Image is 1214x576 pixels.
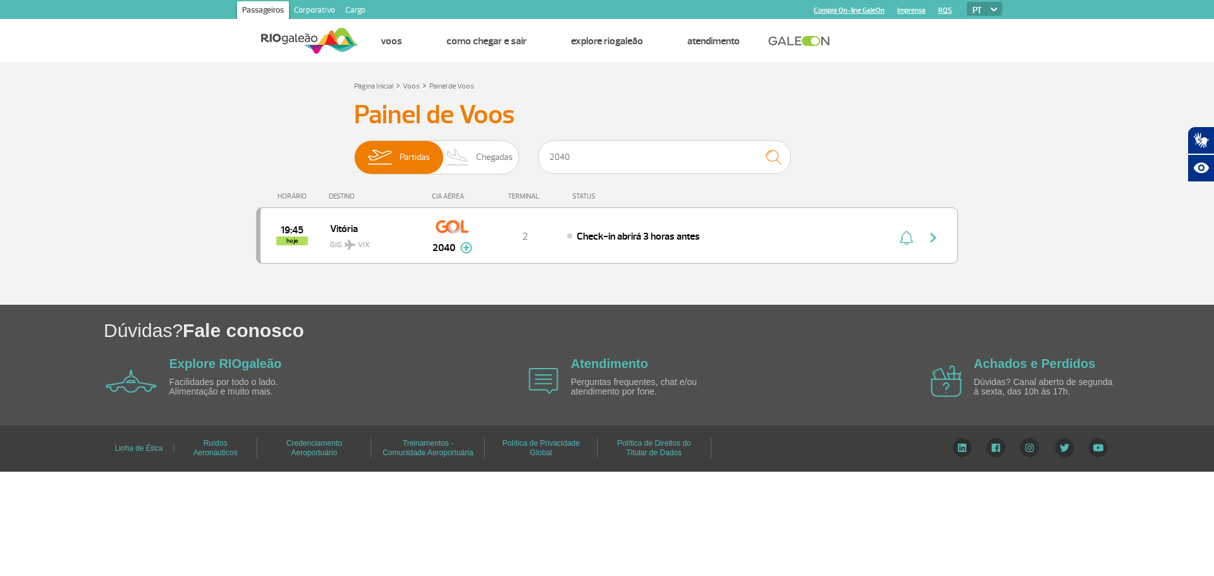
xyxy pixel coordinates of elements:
[538,140,791,174] input: Voo, cidade ou cia aérea
[974,357,1095,371] a: Achados e Perdidos
[276,236,308,245] span: hoje
[354,99,860,131] h3: Painel de Voos
[571,377,716,397] p: Perguntas frequentes, chat e/ou atendimento por fone.
[104,317,1214,343] h1: Dúvidas?
[484,192,566,200] div: TERMINAL
[1187,154,1214,182] button: Abrir recursos assistivos.
[400,141,430,174] span: Partidas
[931,365,962,397] img: airplane icon
[446,35,527,47] a: Como chegar e sair
[281,226,303,235] span: 2025-08-26 19:45:00
[286,434,342,462] a: Credenciamento Aeroportuário
[1187,126,1214,154] button: Abrir tradutor de língua de sinais.
[106,370,157,393] img: airplane icon
[396,78,400,92] a: >
[974,377,1119,397] p: Dúvidas? Canal aberto de segunda à sexta, das 10h às 17h.
[289,1,340,21] a: Corporativo
[460,242,472,254] img: mais-info-painel-voo.svg
[986,438,1005,457] img: Facebook
[422,78,427,92] a: >
[566,192,669,200] div: STATUS
[169,357,282,371] a: Explore RIOgaleão
[522,230,528,243] span: 2
[420,192,484,200] div: CIA AÉREA
[237,1,289,21] a: Passageiros
[926,230,941,245] img: seta-direita-painel-voo.svg
[938,6,952,15] a: RQS
[432,240,455,255] span: 2040
[571,357,648,371] a: Atendimento
[429,82,474,91] a: Painel de Voos
[814,6,885,15] a: Compra On-line GaleOn
[330,233,411,251] span: GIG
[330,220,411,236] span: Vitória
[360,141,400,174] img: slider-embarque
[329,192,421,200] div: DESTINO
[1187,126,1214,182] div: Plugin de acessibilidade da Hand Talk.
[1089,438,1108,457] img: YouTube
[952,438,972,457] img: LinkedIn
[169,377,315,397] p: Facilidades por todo o lado. Alimentação e muito mais.
[687,35,740,47] a: Atendimento
[358,240,370,251] span: VIX
[354,82,393,91] a: Página Inicial
[183,320,304,341] span: Fale conosco
[383,434,473,462] a: Treinamentos - Comunidade Aeroportuária
[897,6,926,15] a: Imprensa
[571,35,643,47] a: Explore RIOgaleão
[617,434,691,462] a: Política de Direitos do Titular de Dados
[439,141,476,174] img: slider-desembarque
[503,434,580,462] a: Política de Privacidade Global
[114,439,162,457] a: Linha de Ética
[529,368,558,394] img: airplane icon
[1020,438,1039,457] img: Instagram
[1055,438,1074,457] img: Twitter
[345,240,355,250] img: destiny_airplane.svg
[900,230,913,245] img: sino-painel-voo.svg
[403,82,420,91] a: Voos
[476,141,513,174] span: Chegadas
[381,35,402,47] a: Voos
[193,434,238,462] a: Ruídos Aeronáuticos
[260,192,329,200] div: HORÁRIO
[577,230,700,243] span: Check-in abrirá 3 horas antes
[340,1,371,21] a: Cargo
